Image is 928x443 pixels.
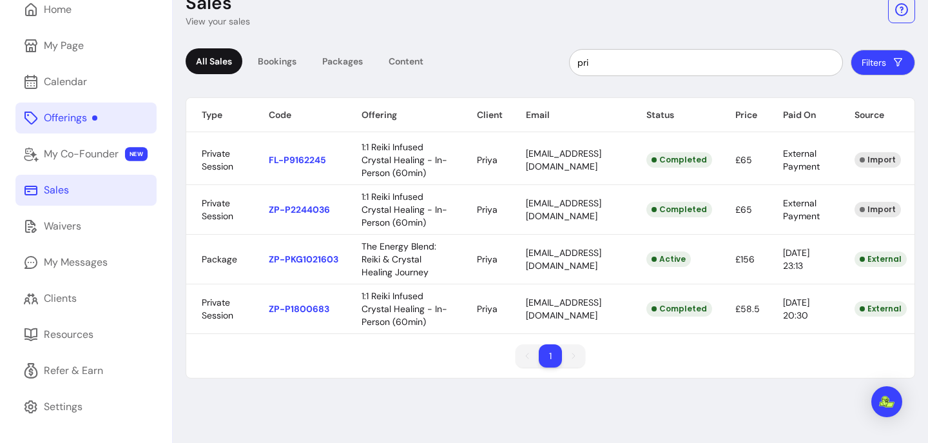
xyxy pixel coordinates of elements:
[269,153,338,166] p: FL-P9162245
[362,191,447,228] span: 1:1 Reiki Infused Crystal Healing - In-Person (60min)
[855,251,907,267] div: External
[44,110,97,126] div: Offerings
[44,2,72,17] div: Home
[855,152,901,168] div: Import
[15,211,157,242] a: Waivers
[526,148,601,172] span: [EMAIL_ADDRESS][DOMAIN_NAME]
[44,146,119,162] div: My Co-Founder
[539,344,562,368] li: pagination item 1 active
[646,251,691,267] div: Active
[646,152,712,168] div: Completed
[871,386,902,417] div: Open Intercom Messenger
[855,202,901,217] div: Import
[646,202,712,217] div: Completed
[783,247,809,271] span: [DATE] 23:13
[15,391,157,422] a: Settings
[783,148,820,172] span: External Payment
[461,98,510,132] th: Client
[269,302,338,315] p: ZP-P1800683
[312,48,373,74] div: Packages
[735,204,752,215] span: £65
[15,283,157,314] a: Clients
[44,363,103,379] div: Refer & Earn
[477,253,498,265] span: Priya
[269,203,338,216] p: ZP-P2244036
[783,197,820,222] span: External Payment
[269,253,338,266] p: ZP-PKG1021603
[186,48,242,74] div: All Sales
[362,290,447,328] span: 1:1 Reiki Infused Crystal Healing - In-Person (60min)
[510,98,632,132] th: Email
[735,253,755,265] span: £156
[15,247,157,278] a: My Messages
[44,255,108,270] div: My Messages
[378,48,434,74] div: Content
[477,303,498,315] span: Priya
[247,48,307,74] div: Bookings
[15,355,157,386] a: Refer & Earn
[15,66,157,97] a: Calendar
[202,148,233,172] span: Private Session
[44,38,84,54] div: My Page
[44,74,87,90] div: Calendar
[735,303,760,315] span: £58.5
[15,175,157,206] a: Sales
[526,197,601,222] span: [EMAIL_ADDRESS][DOMAIN_NAME]
[44,291,77,306] div: Clients
[15,139,157,170] a: My Co-Founder NEW
[839,98,914,132] th: Source
[735,154,752,166] span: £65
[768,98,839,132] th: Paid On
[44,399,82,415] div: Settings
[186,98,253,132] th: Type
[362,141,447,179] span: 1:1 Reiki Infused Crystal Healing - In-Person (60min)
[509,338,592,374] nav: pagination navigation
[477,204,498,215] span: Priya
[15,319,157,350] a: Resources
[851,50,915,75] button: Filters
[202,197,233,222] span: Private Session
[783,297,809,321] span: [DATE] 20:30
[526,247,601,271] span: [EMAIL_ADDRESS][DOMAIN_NAME]
[125,147,148,161] span: NEW
[44,219,81,234] div: Waivers
[202,253,237,265] span: Package
[186,15,250,28] p: View your sales
[202,297,233,321] span: Private Session
[855,301,907,317] div: External
[631,98,720,132] th: Status
[477,154,498,166] span: Priya
[15,30,157,61] a: My Page
[346,98,461,132] th: Offering
[44,182,69,198] div: Sales
[253,98,346,132] th: Code
[362,241,436,278] span: The Energy Blend: Reiki & Crystal Healing Journey
[526,297,601,321] span: [EMAIL_ADDRESS][DOMAIN_NAME]
[577,56,835,69] input: Search
[44,327,93,342] div: Resources
[15,103,157,133] a: Offerings
[720,98,768,132] th: Price
[646,301,712,317] div: Completed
